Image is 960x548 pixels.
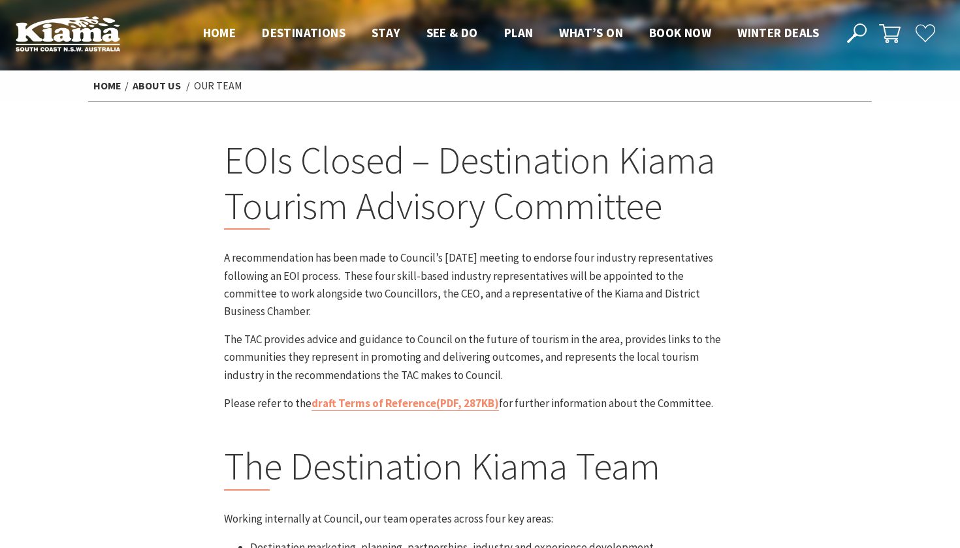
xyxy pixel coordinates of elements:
span: Stay [372,25,400,40]
span: Book now [649,25,711,40]
a: Home [93,79,121,93]
span: (PDF, 287KB) [436,396,499,410]
span: What’s On [559,25,623,40]
h2: The Destination Kiama Team [224,444,736,491]
li: Our Team [194,78,242,95]
a: draft Terms of Reference(PDF, 287KB) [312,396,499,411]
a: About Us [133,79,181,93]
p: The TAC provides advice and guidance to Council on the future of tourism in the area, provides li... [224,331,736,384]
span: Home [203,25,236,40]
p: A recommendation has been made to Council’s [DATE] meeting to endorse four industry representativ... [224,249,736,320]
span: Winter Deals [737,25,819,40]
span: Plan [504,25,534,40]
p: Please refer to the for further information about the Committee. [224,395,736,412]
span: See & Do [426,25,478,40]
p: Working internally at Council, our team operates across four key areas: [224,510,736,528]
span: Destinations [262,25,345,40]
nav: Main Menu [190,23,832,44]
h2: EOIs Closed – Destination Kiama Tourism Advisory Committee [224,138,736,230]
img: Kiama Logo [16,16,120,52]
